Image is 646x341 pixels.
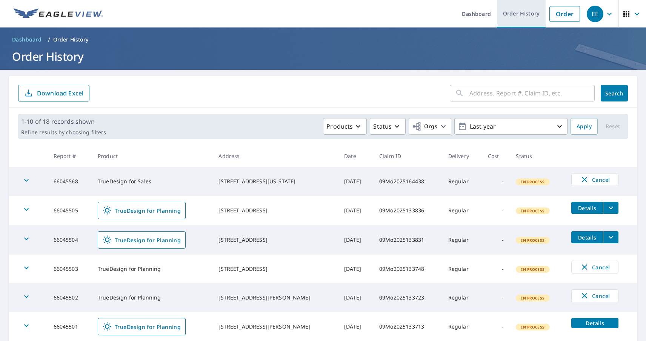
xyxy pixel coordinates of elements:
[373,122,392,131] p: Status
[576,204,598,212] span: Details
[409,118,451,135] button: Orgs
[326,122,353,131] p: Products
[218,265,332,273] div: [STREET_ADDRESS]
[218,178,332,185] div: [STREET_ADDRESS][US_STATE]
[338,167,373,196] td: [DATE]
[9,34,637,46] nav: breadcrumb
[373,283,442,312] td: 09Mo2025133723
[48,35,50,44] li: /
[579,291,611,300] span: Cancel
[218,207,332,214] div: [STREET_ADDRESS]
[482,283,510,312] td: -
[53,36,89,43] p: Order History
[517,295,549,301] span: In Process
[442,283,482,312] td: Regular
[549,6,580,22] a: Order
[98,318,186,335] a: TrueDesign for Planning
[18,85,89,101] button: Download Excel
[482,255,510,283] td: -
[48,225,92,255] td: 66045504
[571,261,618,273] button: Cancel
[510,145,565,167] th: Status
[517,324,549,330] span: In Process
[48,196,92,225] td: 66045505
[48,145,92,167] th: Report #
[442,255,482,283] td: Regular
[576,234,598,241] span: Details
[579,263,611,272] span: Cancel
[571,118,598,135] button: Apply
[218,323,332,330] div: [STREET_ADDRESS][PERSON_NAME]
[603,231,618,243] button: filesDropdownBtn-66045504
[482,167,510,196] td: -
[373,225,442,255] td: 09Mo2025133831
[571,202,603,214] button: detailsBtn-66045505
[98,202,186,219] a: TrueDesign for Planning
[338,145,373,167] th: Date
[412,122,437,131] span: Orgs
[607,90,622,97] span: Search
[92,145,212,167] th: Product
[577,122,592,131] span: Apply
[48,255,92,283] td: 66045503
[338,283,373,312] td: [DATE]
[12,36,42,43] span: Dashboard
[103,206,181,215] span: TrueDesign for Planning
[469,83,595,104] input: Address, Report #, Claim ID, etc.
[442,225,482,255] td: Regular
[338,255,373,283] td: [DATE]
[48,283,92,312] td: 66045502
[442,167,482,196] td: Regular
[21,129,106,136] p: Refine results by choosing filters
[338,196,373,225] td: [DATE]
[442,145,482,167] th: Delivery
[373,167,442,196] td: 09Mo2025164438
[373,255,442,283] td: 09Mo2025133748
[212,145,338,167] th: Address
[9,34,45,46] a: Dashboard
[517,179,549,184] span: In Process
[92,167,212,196] td: TrueDesign for Sales
[103,235,181,244] span: TrueDesign for Planning
[442,196,482,225] td: Regular
[218,294,332,301] div: [STREET_ADDRESS][PERSON_NAME]
[218,236,332,244] div: [STREET_ADDRESS]
[323,118,367,135] button: Products
[103,322,181,331] span: TrueDesign for Planning
[21,117,106,126] p: 1-10 of 18 records shown
[14,8,103,20] img: EV Logo
[576,319,614,327] span: Details
[467,120,555,133] p: Last year
[517,208,549,214] span: In Process
[517,238,549,243] span: In Process
[373,196,442,225] td: 09Mo2025133836
[587,6,603,22] div: EE
[482,145,510,167] th: Cost
[482,196,510,225] td: -
[571,231,603,243] button: detailsBtn-66045504
[579,175,611,184] span: Cancel
[571,318,618,328] button: detailsBtn-66045501
[517,267,549,272] span: In Process
[98,231,186,249] a: TrueDesign for Planning
[603,202,618,214] button: filesDropdownBtn-66045505
[37,89,83,97] p: Download Excel
[338,225,373,255] td: [DATE]
[48,167,92,196] td: 66045568
[92,255,212,283] td: TrueDesign for Planning
[601,85,628,101] button: Search
[370,118,406,135] button: Status
[454,118,568,135] button: Last year
[571,289,618,302] button: Cancel
[373,145,442,167] th: Claim ID
[9,49,637,64] h1: Order History
[92,283,212,312] td: TrueDesign for Planning
[571,173,618,186] button: Cancel
[482,225,510,255] td: -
